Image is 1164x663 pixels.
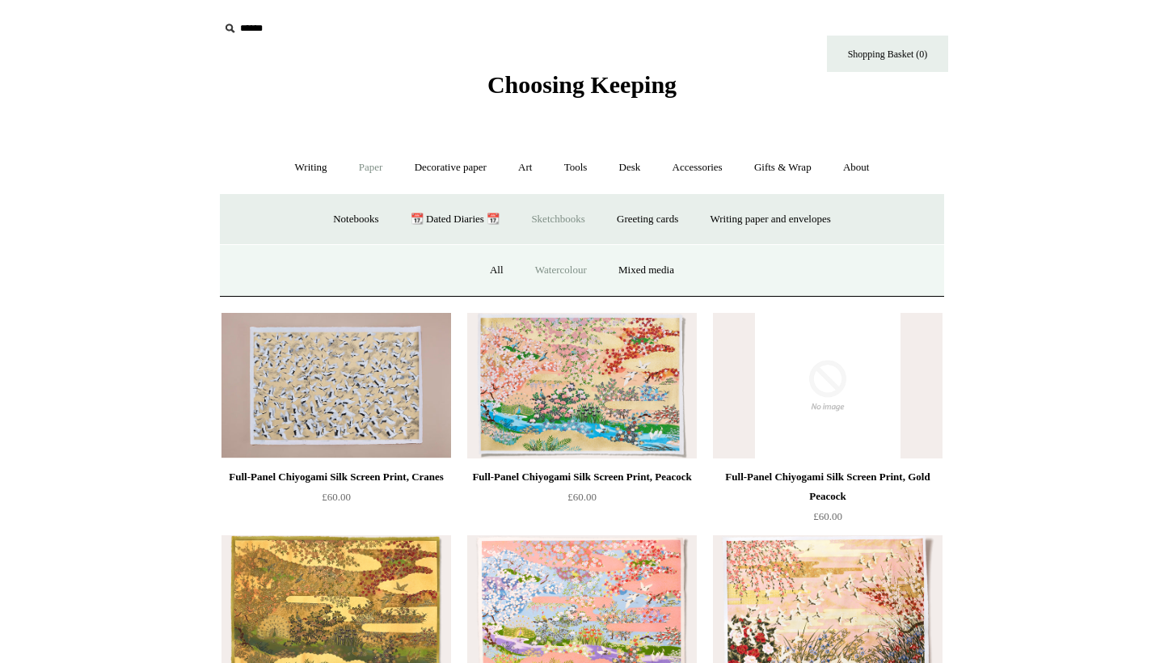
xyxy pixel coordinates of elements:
[717,467,938,506] div: Full-Panel Chiyogami Silk Screen Print, Gold Peacock
[829,146,884,189] a: About
[827,36,948,72] a: Shopping Basket (0)
[602,198,693,241] a: Greeting cards
[504,146,546,189] a: Art
[517,198,599,241] a: Sketchbooks
[280,146,342,189] a: Writing
[658,146,737,189] a: Accessories
[400,146,501,189] a: Decorative paper
[550,146,602,189] a: Tools
[713,313,943,458] img: no-image-2048-a2addb12_grande.gif
[740,146,826,189] a: Gifts & Wrap
[226,467,447,487] div: Full-Panel Chiyogami Silk Screen Print, Cranes
[467,467,697,534] a: Full-Panel Chiyogami Silk Screen Print, Peacock £60.00
[604,249,689,292] a: Mixed media
[471,467,693,487] div: Full-Panel Chiyogami Silk Screen Print, Peacock
[475,249,518,292] a: All
[487,71,677,98] span: Choosing Keeping
[605,146,656,189] a: Desk
[813,510,842,522] span: £60.00
[567,491,597,503] span: £60.00
[713,467,943,534] a: Full-Panel Chiyogami Silk Screen Print, Gold Peacock £60.00
[344,146,398,189] a: Paper
[521,249,601,292] a: Watercolour
[396,198,514,241] a: 📆 Dated Diaries 📆
[221,313,451,458] img: Full-Panel Chiyogami Silk Screen Print, Cranes
[221,467,451,534] a: Full-Panel Chiyogami Silk Screen Print, Cranes £60.00
[467,313,697,458] a: Full-Panel Chiyogami Silk Screen Print, Peacock Full-Panel Chiyogami Silk Screen Print, Peacock
[487,84,677,95] a: Choosing Keeping
[221,313,451,458] a: Full-Panel Chiyogami Silk Screen Print, Cranes Full-Panel Chiyogami Silk Screen Print, Cranes
[322,491,351,503] span: £60.00
[467,313,697,458] img: Full-Panel Chiyogami Silk Screen Print, Peacock
[696,198,846,241] a: Writing paper and envelopes
[318,198,393,241] a: Notebooks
